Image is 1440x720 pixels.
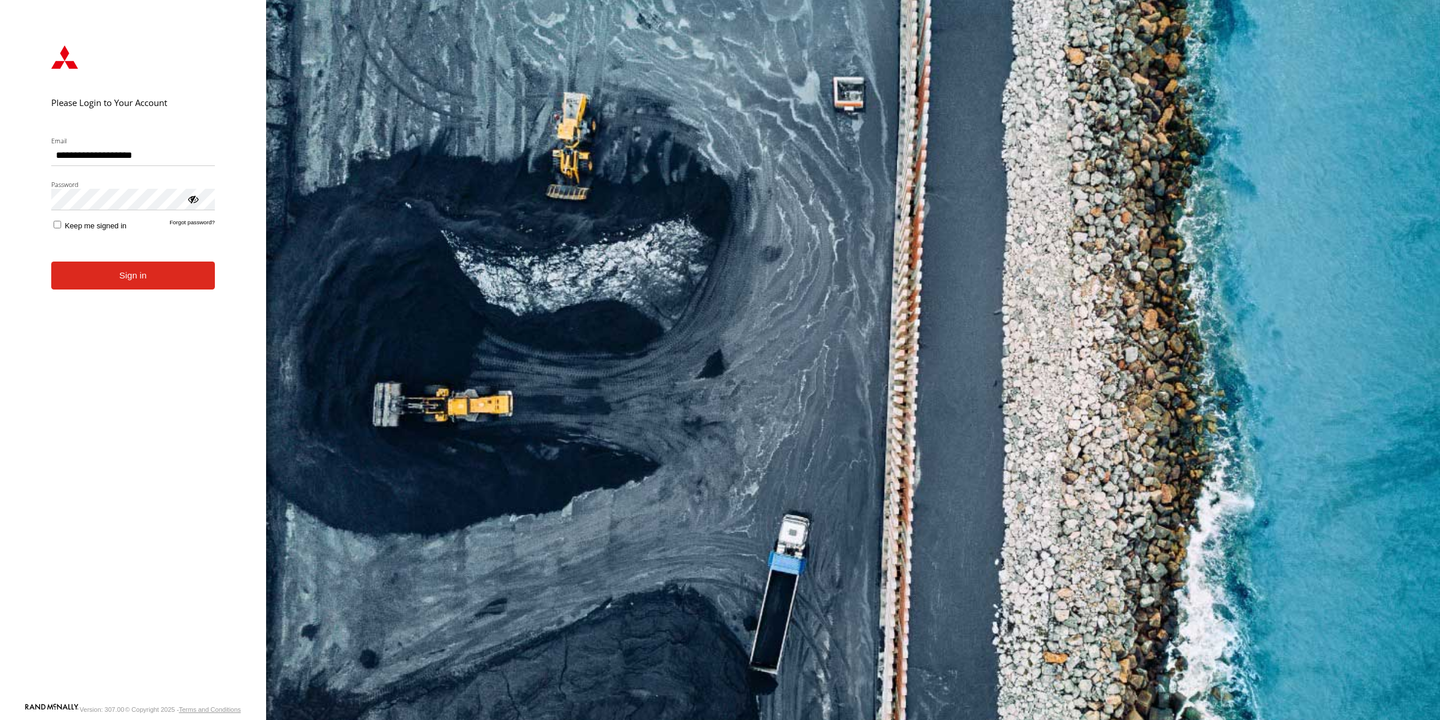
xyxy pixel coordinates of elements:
button: Sign in [51,262,215,290]
form: main [34,28,232,703]
span: Keep me signed in [65,221,126,230]
a: Visit our Website [25,704,79,715]
label: Password [51,180,215,189]
input: Keep me signed in [54,221,61,228]
div: Version: 307.00 [80,706,124,713]
a: Forgot password? [169,219,215,230]
div: © Copyright 2025 - [125,706,241,713]
label: Email [51,136,215,145]
img: Mitsubishi Fleet [51,45,78,69]
h2: Please Login to Your Account [51,97,215,108]
a: Terms and Conditions [179,706,240,713]
div: ViewPassword [187,193,199,204]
